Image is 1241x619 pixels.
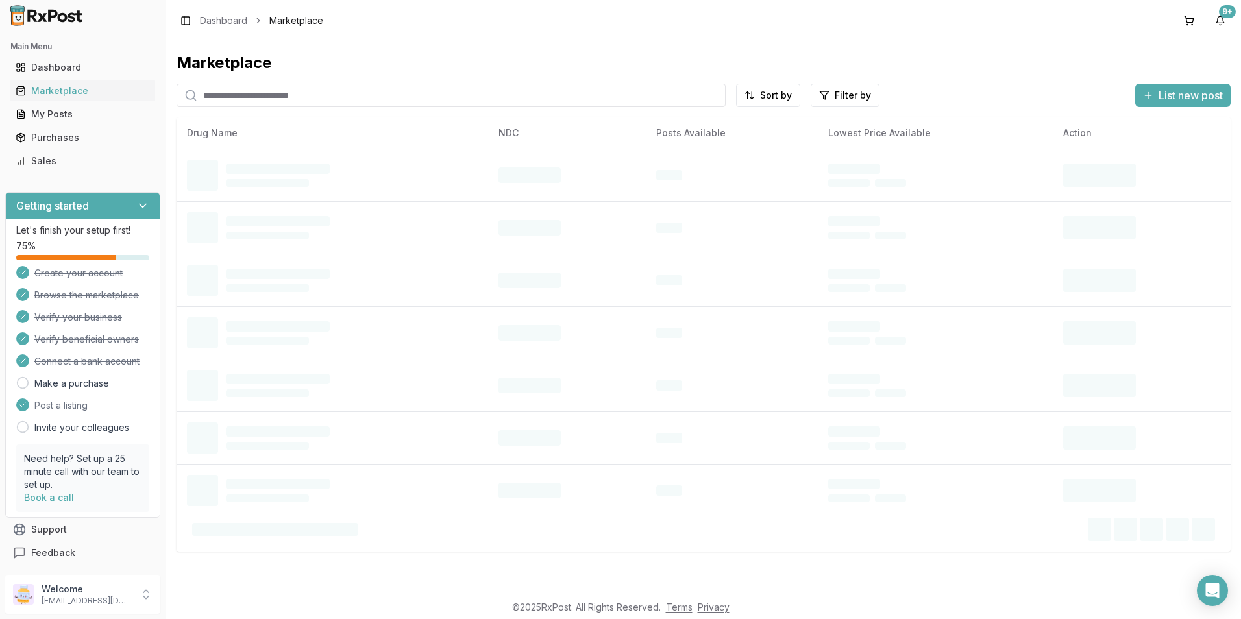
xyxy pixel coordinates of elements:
[736,84,800,107] button: Sort by
[1210,10,1231,31] button: 9+
[1159,88,1223,103] span: List new post
[13,584,34,605] img: User avatar
[34,399,88,412] span: Post a listing
[34,289,139,302] span: Browse the marketplace
[16,224,149,237] p: Let's finish your setup first!
[34,311,122,324] span: Verify your business
[24,452,141,491] p: Need help? Set up a 25 minute call with our team to set up.
[5,541,160,564] button: Feedback
[5,518,160,541] button: Support
[1197,575,1228,606] div: Open Intercom Messenger
[16,84,150,97] div: Marketplace
[34,355,140,368] span: Connect a bank account
[10,126,155,149] a: Purchases
[1135,90,1231,103] a: List new post
[811,84,879,107] button: Filter by
[16,239,36,252] span: 75 %
[34,333,139,346] span: Verify beneficial owners
[16,131,150,144] div: Purchases
[1219,5,1236,18] div: 9+
[698,601,730,613] a: Privacy
[5,80,160,101] button: Marketplace
[1053,117,1231,149] th: Action
[5,151,160,171] button: Sales
[835,89,871,102] span: Filter by
[5,127,160,148] button: Purchases
[16,61,150,74] div: Dashboard
[760,89,792,102] span: Sort by
[16,198,89,213] h3: Getting started
[42,583,132,596] p: Welcome
[646,117,818,149] th: Posts Available
[5,104,160,125] button: My Posts
[10,103,155,126] a: My Posts
[34,377,109,390] a: Make a purchase
[31,546,75,559] span: Feedback
[488,117,646,149] th: NDC
[177,53,1231,73] div: Marketplace
[200,14,323,27] nav: breadcrumb
[1135,84,1231,107] button: List new post
[42,596,132,606] p: [EMAIL_ADDRESS][DOMAIN_NAME]
[10,56,155,79] a: Dashboard
[666,601,693,613] a: Terms
[10,42,155,52] h2: Main Menu
[10,79,155,103] a: Marketplace
[5,57,160,78] button: Dashboard
[24,492,74,503] a: Book a call
[34,267,123,280] span: Create your account
[200,14,247,27] a: Dashboard
[34,421,129,434] a: Invite your colleagues
[818,117,1053,149] th: Lowest Price Available
[16,108,150,121] div: My Posts
[10,149,155,173] a: Sales
[5,5,88,26] img: RxPost Logo
[177,117,488,149] th: Drug Name
[16,154,150,167] div: Sales
[269,14,323,27] span: Marketplace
